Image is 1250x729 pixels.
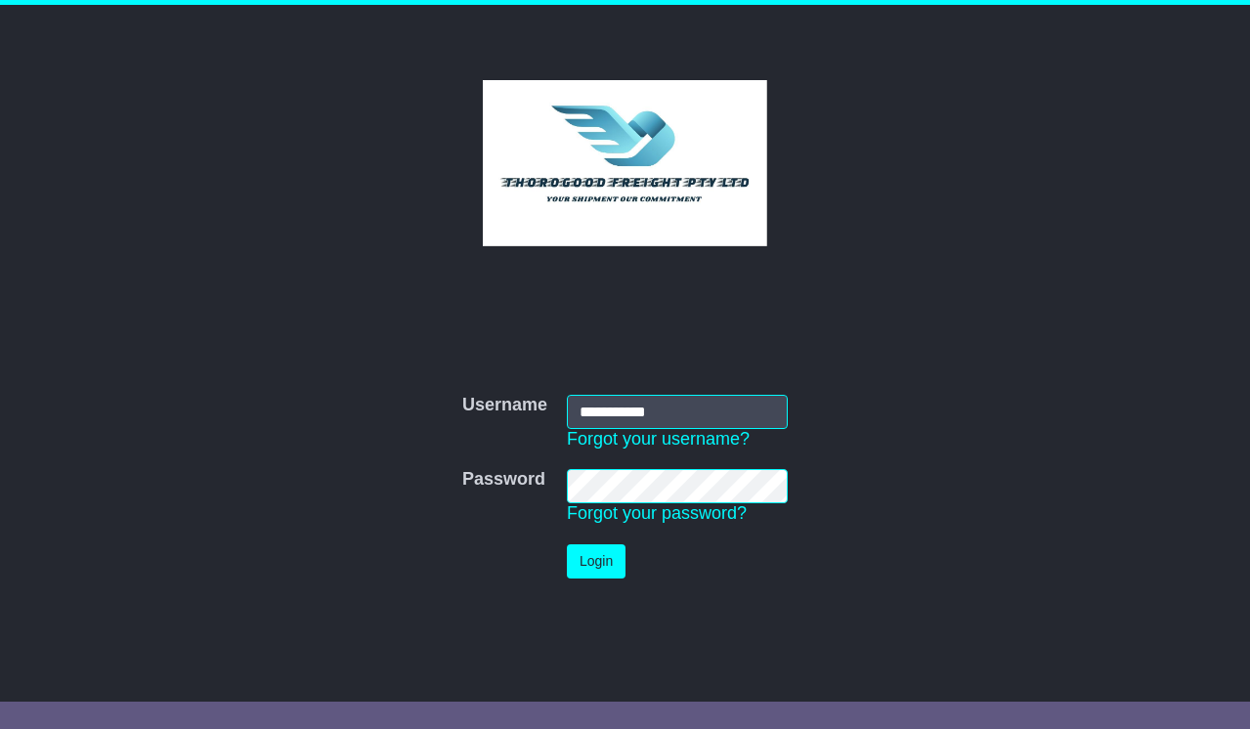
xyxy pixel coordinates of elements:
button: Login [567,544,625,579]
img: Thorogood Freight Pty Ltd [483,80,767,246]
a: Forgot your username? [567,429,750,449]
a: Forgot your password? [567,503,747,523]
label: Password [462,469,545,491]
label: Username [462,395,547,416]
